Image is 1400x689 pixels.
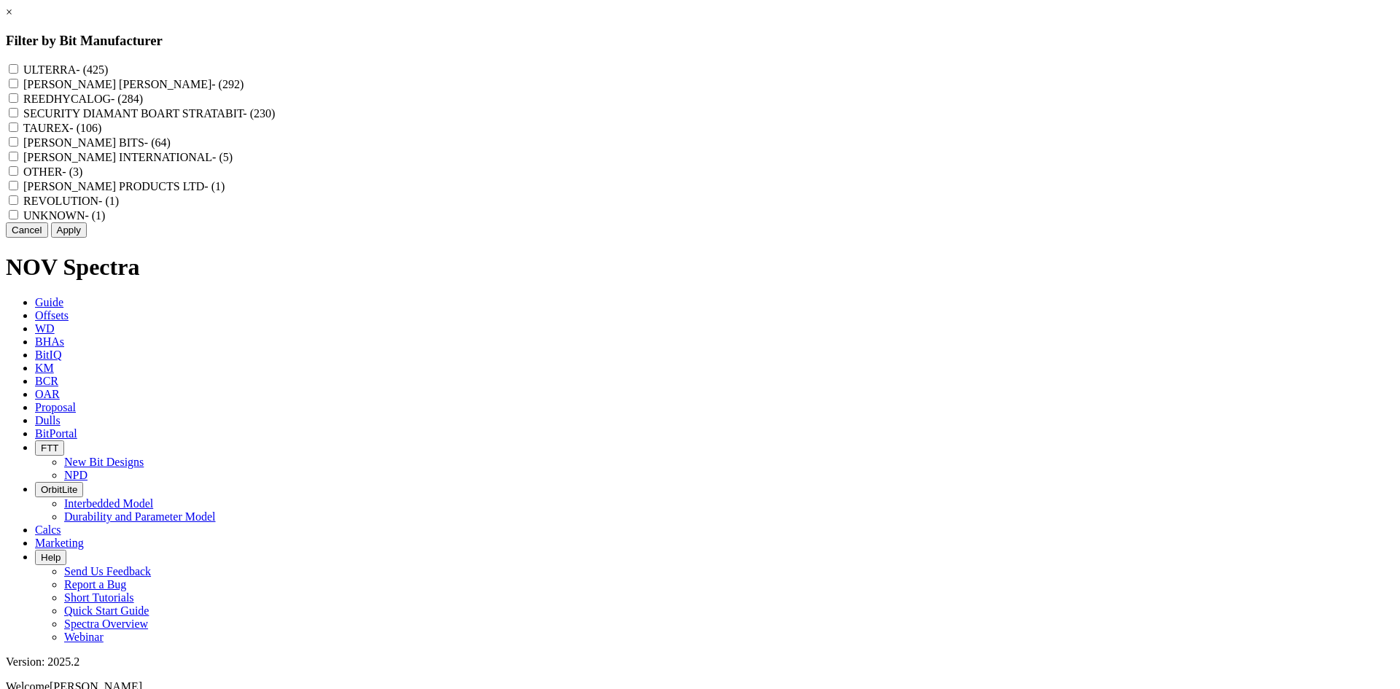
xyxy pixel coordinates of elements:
span: BitPortal [35,427,77,440]
label: [PERSON_NAME] [PERSON_NAME] [23,78,244,90]
span: - (5) [212,151,233,163]
h3: Filter by Bit Manufacturer [6,33,1394,49]
span: - (106) [69,122,101,134]
a: Report a Bug [64,578,126,591]
span: BCR [35,375,58,387]
span: BHAs [35,335,64,348]
span: Dulls [35,414,61,427]
button: Apply [51,222,87,238]
h1: NOV Spectra [6,254,1394,281]
label: SECURITY DIAMANT BOART STRATABIT [23,107,275,120]
a: Durability and Parameter Model [64,510,216,523]
a: Quick Start Guide [64,604,149,617]
a: Spectra Overview [64,618,148,630]
span: Guide [35,296,63,308]
div: Version: 2025.2 [6,655,1394,669]
a: Send Us Feedback [64,565,151,577]
span: - (1) [98,195,119,207]
label: OTHER [23,166,82,178]
span: - (292) [211,78,244,90]
span: Marketing [35,537,84,549]
a: Interbedded Model [64,497,153,510]
span: - (1) [85,209,105,222]
span: Proposal [35,401,76,413]
span: - (3) [62,166,82,178]
span: - (64) [144,136,171,149]
span: Offsets [35,309,69,322]
span: BitIQ [35,349,61,361]
span: - (425) [76,63,108,76]
span: WD [35,322,55,335]
span: - (1) [204,180,225,192]
span: Help [41,552,61,563]
a: NPD [64,469,87,481]
span: OAR [35,388,60,400]
span: FTT [41,443,58,454]
label: TAUREX [23,122,102,134]
a: Short Tutorials [64,591,134,604]
a: New Bit Designs [64,456,144,468]
label: UNKNOWN [23,209,105,222]
label: [PERSON_NAME] BITS [23,136,171,149]
a: Webinar [64,631,104,643]
span: OrbitLite [41,484,77,495]
span: Calcs [35,523,61,536]
button: Cancel [6,222,48,238]
span: - (284) [111,93,143,105]
span: KM [35,362,54,374]
label: [PERSON_NAME] PRODUCTS LTD [23,180,225,192]
label: ULTERRA [23,63,108,76]
label: REEDHYCALOG [23,93,143,105]
a: × [6,6,12,18]
label: REVOLUTION [23,195,119,207]
label: [PERSON_NAME] INTERNATIONAL [23,151,233,163]
span: - (230) [243,107,275,120]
